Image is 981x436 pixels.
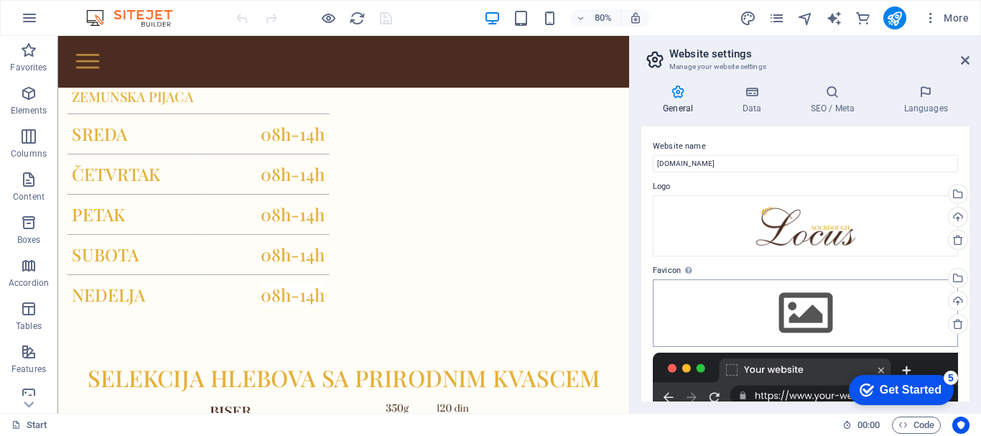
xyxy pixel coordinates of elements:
[11,148,47,159] p: Columns
[768,10,785,27] i: Pages (Ctrl+Alt+S)
[740,9,757,27] button: design
[669,47,970,60] h2: Website settings
[868,419,870,430] span: :
[13,191,45,203] p: Content
[740,10,756,27] i: Design (Ctrl+Alt+Y)
[349,10,366,27] i: Reload page
[797,10,814,27] i: Navigator
[653,155,958,172] input: Name...
[653,279,958,347] div: Select files from the file manager, stock photos, or upload file(s)
[83,9,190,27] img: Editor Logo
[855,9,872,27] button: commerce
[653,138,958,155] label: Website name
[653,195,958,256] div: novilogossajt7-01-rFNWO7QRm_-E23sN27EnFw.png
[10,62,47,73] p: Favorites
[883,6,906,29] button: publish
[669,60,941,73] h3: Manage your website settings
[9,277,49,289] p: Accordion
[653,262,958,279] label: Favicon
[629,11,642,24] i: On resize automatically adjust zoom level to fit chosen device.
[789,85,882,115] h4: SEO / Meta
[570,9,621,27] button: 80%
[797,9,814,27] button: navigator
[826,10,842,27] i: AI Writer
[886,10,903,27] i: Publish
[11,363,46,375] p: Features
[106,3,121,17] div: 5
[641,85,720,115] h4: General
[11,417,47,434] a: Click to cancel selection. Double-click to open Pages
[17,234,41,246] p: Boxes
[882,85,970,115] h4: Languages
[842,417,880,434] h6: Session time
[11,105,47,116] p: Elements
[898,417,934,434] span: Code
[348,9,366,27] button: reload
[855,10,871,27] i: Commerce
[892,417,941,434] button: Code
[11,7,116,37] div: Get Started 5 items remaining, 0% complete
[720,85,789,115] h4: Data
[857,417,880,434] span: 00 00
[768,9,786,27] button: pages
[653,178,958,195] label: Logo
[16,320,42,332] p: Tables
[42,16,104,29] div: Get Started
[924,11,969,25] span: More
[592,9,615,27] h6: 80%
[826,9,843,27] button: text_generator
[952,417,970,434] button: Usercentrics
[918,6,975,29] button: More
